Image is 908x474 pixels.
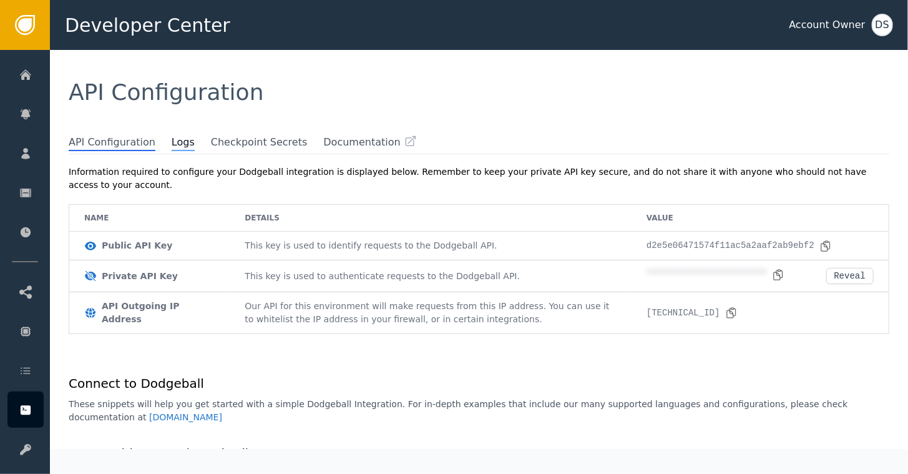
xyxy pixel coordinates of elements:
button: Reveal [826,268,874,284]
td: Details [230,205,632,232]
h1: Connect to Dodgeball [69,374,889,393]
a: Documentation [323,135,416,150]
div: API Outgoing IP Address [102,300,215,326]
td: This key is used to authenticate requests to the Dodgeball API. [230,260,632,292]
div: [TECHNICAL_ID] [647,307,738,320]
div: Information required to configure your Dodgeball integration is displayed below. Remember to keep... [69,165,889,192]
span: Developer Center [65,11,230,39]
span: API Configuration [69,135,155,151]
div: Private API Key [102,270,178,283]
span: Documentation [323,135,400,150]
div: Account Owner [789,17,866,32]
div: d2e5e06471574f11ac5a2aaf2ab9ebf2 [647,239,832,252]
button: DS [872,14,893,36]
td: This key is used to identify requests to the Dodgeball API. [230,232,632,260]
div: Public API Key [102,239,172,252]
td: Value [632,205,889,232]
span: Checkpoint Secrets [211,135,308,150]
span: API Configuration [69,79,264,105]
div: Collapse Details [260,448,320,459]
a: [DOMAIN_NAME] [149,412,222,422]
td: Our API for this environment will make requests from this IP address. You can use it to whitelist... [230,292,632,333]
div: Reveal [834,271,866,281]
p: These snippets will help you get started with a simple Dodgeball Integration. For in-depth exampl... [69,398,889,424]
span: Logs [172,135,195,151]
h1: Server Side Setup (Required) [69,444,250,463]
td: Name [69,205,230,232]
